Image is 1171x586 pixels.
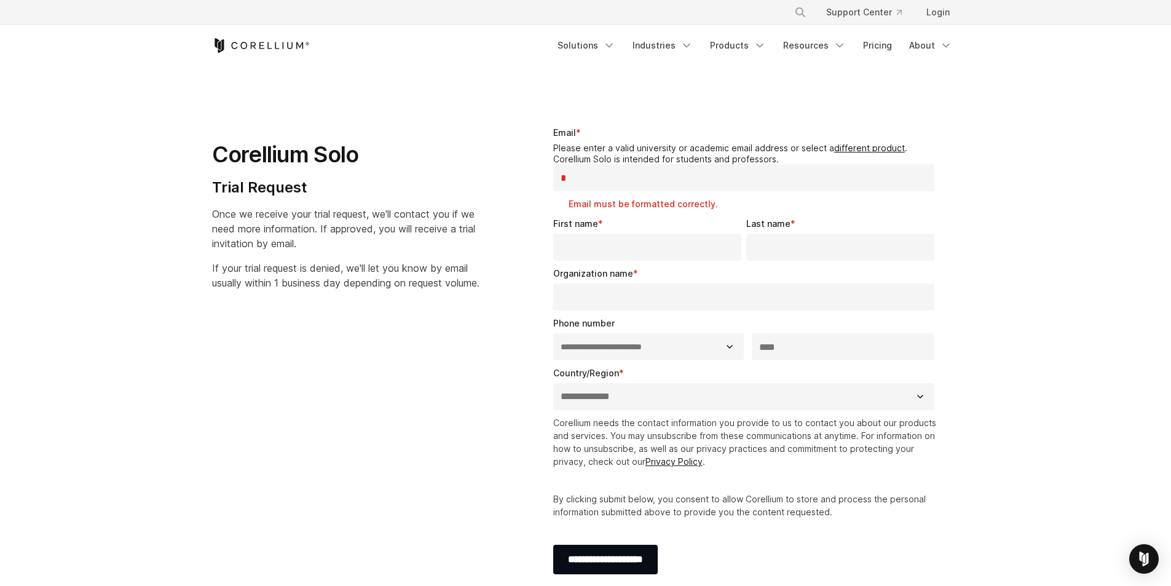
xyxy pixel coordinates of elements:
[553,218,598,229] span: First name
[550,34,623,57] a: Solutions
[553,368,619,378] span: Country/Region
[212,262,479,289] span: If your trial request is denied, we'll let you know by email usually within 1 business day depend...
[779,1,960,23] div: Navigation Menu
[625,34,700,57] a: Industries
[1129,544,1159,574] div: Open Intercom Messenger
[645,456,703,467] a: Privacy Policy
[212,208,475,250] span: Once we receive your trial request, we'll contact you if we need more information. If approved, y...
[212,141,479,168] h1: Corellium Solo
[553,416,940,468] p: Corellium needs the contact information you provide to us to contact you about our products and s...
[917,1,960,23] a: Login
[834,143,905,153] a: different product
[553,493,940,518] p: By clicking submit below, you consent to allow Corellium to store and process the personal inform...
[703,34,773,57] a: Products
[746,218,791,229] span: Last name
[212,178,479,197] h4: Trial Request
[553,127,576,138] span: Email
[553,318,615,328] span: Phone number
[550,34,960,57] div: Navigation Menu
[816,1,912,23] a: Support Center
[553,143,940,164] legend: Please enter a valid university or academic email address or select a . Corellium Solo is intende...
[902,34,960,57] a: About
[776,34,853,57] a: Resources
[789,1,811,23] button: Search
[569,198,940,210] label: Email must be formatted correctly.
[553,268,633,279] span: Organization name
[212,38,310,53] a: Corellium Home
[856,34,899,57] a: Pricing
